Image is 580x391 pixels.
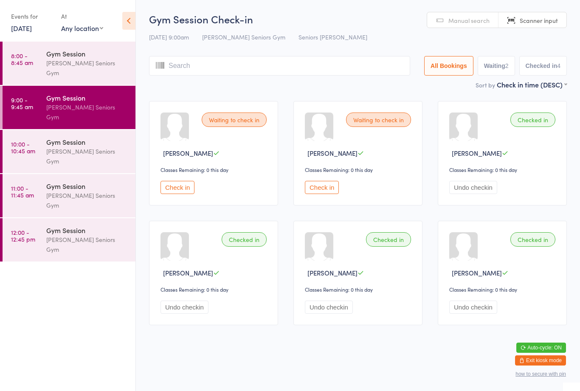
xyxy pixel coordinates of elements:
a: 12:00 -12:45 pmGym Session[PERSON_NAME] Seniors Gym [3,218,135,262]
div: [PERSON_NAME] Seniors Gym [46,146,128,166]
div: Checked in [510,113,555,127]
label: Sort by [476,81,495,89]
div: Checked in [366,232,411,247]
div: Classes Remaining: 0 this day [449,286,558,293]
button: Undo checkin [449,301,497,314]
button: All Bookings [424,56,473,76]
div: Any location [61,23,103,33]
button: Auto-cycle: ON [516,343,566,353]
time: 10:00 - 10:45 am [11,141,35,154]
a: 11:00 -11:45 amGym Session[PERSON_NAME] Seniors Gym [3,174,135,217]
div: Events for [11,9,53,23]
h2: Gym Session Check-in [149,12,567,26]
div: Gym Session [46,181,128,191]
button: how to secure with pin [515,371,566,377]
button: Exit kiosk mode [515,355,566,366]
div: [PERSON_NAME] Seniors Gym [46,235,128,254]
span: [PERSON_NAME] [163,149,213,158]
div: Classes Remaining: 0 this day [160,286,269,293]
span: Seniors [PERSON_NAME] [298,33,367,41]
div: Gym Session [46,225,128,235]
span: [PERSON_NAME] [452,149,502,158]
div: Waiting to check in [202,113,267,127]
div: Checked in [510,232,555,247]
a: 8:00 -8:45 amGym Session[PERSON_NAME] Seniors Gym [3,42,135,85]
div: Checked in [222,232,267,247]
div: Gym Session [46,93,128,102]
span: [PERSON_NAME] [452,268,502,277]
button: Checked in4 [519,56,567,76]
div: Waiting to check in [346,113,411,127]
span: [PERSON_NAME] Seniors Gym [202,33,285,41]
time: 9:00 - 9:45 am [11,96,33,110]
a: 9:00 -9:45 amGym Session[PERSON_NAME] Seniors Gym [3,86,135,129]
time: 11:00 - 11:45 am [11,185,34,198]
button: Undo checkin [449,181,497,194]
div: [PERSON_NAME] Seniors Gym [46,58,128,78]
div: Classes Remaining: 0 this day [449,166,558,173]
button: Undo checkin [305,301,353,314]
a: [DATE] [11,23,32,33]
div: Gym Session [46,137,128,146]
input: Search [149,56,410,76]
div: Check in time (DESC) [497,80,567,89]
div: Classes Remaining: 0 this day [160,166,269,173]
span: [DATE] 9:00am [149,33,189,41]
button: Check in [160,181,194,194]
span: Scanner input [520,16,558,25]
time: 8:00 - 8:45 am [11,52,33,66]
button: Check in [305,181,339,194]
span: [PERSON_NAME] [307,268,358,277]
div: 2 [505,62,509,69]
span: [PERSON_NAME] [163,268,213,277]
div: Classes Remaining: 0 this day [305,166,414,173]
a: 10:00 -10:45 amGym Session[PERSON_NAME] Seniors Gym [3,130,135,173]
div: [PERSON_NAME] Seniors Gym [46,191,128,210]
div: At [61,9,103,23]
span: [PERSON_NAME] [307,149,358,158]
div: Gym Session [46,49,128,58]
time: 12:00 - 12:45 pm [11,229,35,242]
span: Manual search [448,16,490,25]
button: Waiting2 [478,56,515,76]
div: [PERSON_NAME] Seniors Gym [46,102,128,122]
div: Classes Remaining: 0 this day [305,286,414,293]
div: 4 [557,62,560,69]
button: Undo checkin [160,301,208,314]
